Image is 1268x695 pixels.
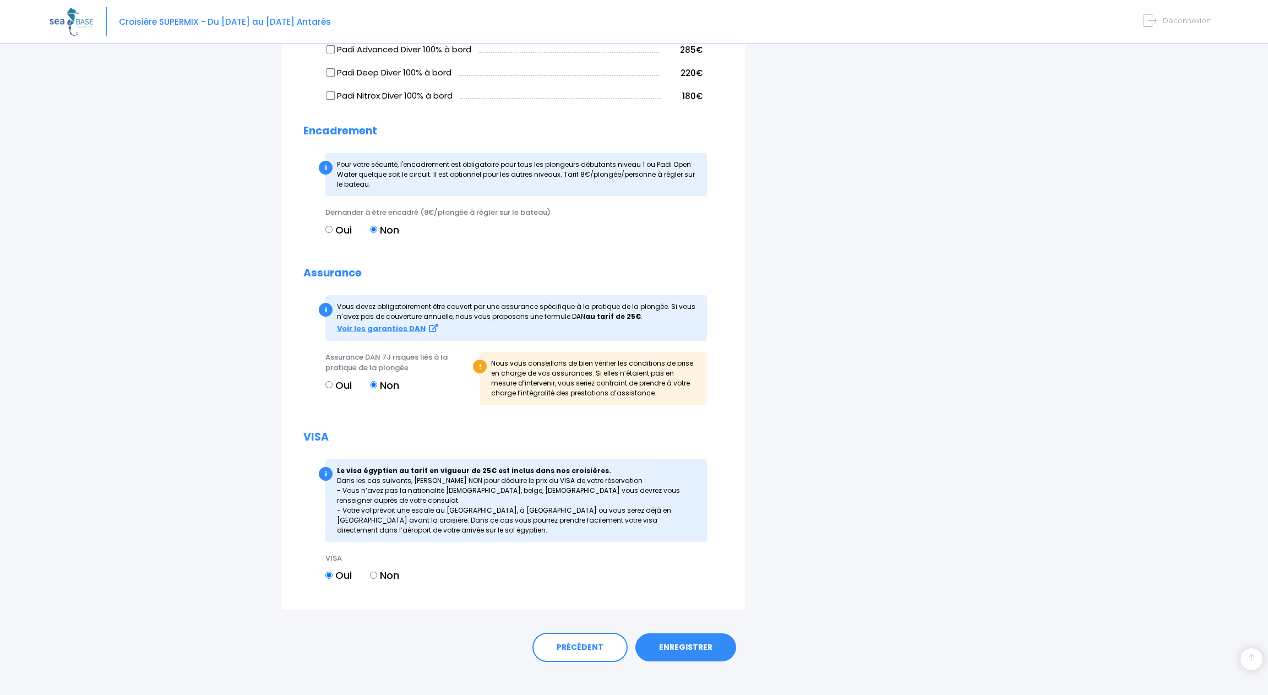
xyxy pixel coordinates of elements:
[370,378,399,393] label: Non
[303,431,723,444] h2: VISA
[325,553,342,563] span: VISA
[337,160,695,189] span: Pour votre sécurité, l'encadrement est obligatoire pour tous les plongeurs débutants niveau 1 ou ...
[325,568,352,583] label: Oui
[370,222,399,237] label: Non
[682,90,703,102] span: 180€
[325,352,448,373] span: Assurance DAN 7J risques liés à la pratique de la plongée
[327,90,453,102] label: Padi Nitrox Diver 100% à bord
[325,222,352,237] label: Oui
[325,295,707,341] div: Vous devez obligatoirement être couvert par une assurance spécifique à la pratique de la plong...
[325,459,707,542] div: Dans les cas suivants, [PERSON_NAME] NON pour déduire le prix du VISA de votre réservation : - Vo...
[635,633,736,662] a: ENREGISTRER
[680,44,703,56] span: 285€
[370,572,377,579] input: Non
[532,633,628,663] a: PRÉCÉDENT
[370,568,399,583] label: Non
[326,68,335,77] input: Padi Deep Diver 100% à bord
[585,312,641,321] strong: au tarif de 25€
[119,16,331,28] span: Croisière SUPERMIX - Du [DATE] au [DATE] Antarès
[337,323,426,334] strong: Voir les garanties DAN
[303,267,723,280] h2: Assurance
[370,226,377,233] input: Non
[303,125,723,138] h2: Encadrement
[1163,15,1211,26] span: Déconnexion
[319,467,333,481] div: i
[327,44,471,56] label: Padi Advanced Diver 100% à bord
[473,360,487,373] div: !
[325,226,333,233] input: Oui
[325,381,333,388] input: Oui
[319,161,333,175] div: i
[319,303,333,317] div: i
[370,381,377,388] input: Non
[480,352,707,405] div: Nous vous conseillons de bien vérifier les conditions de prise en charge de vos assurances. Si el...
[326,45,335,54] input: Padi Advanced Diver 100% à bord
[325,207,551,218] span: Demander à être encadré (8€/plongée à régler sur le bateau)
[326,91,335,100] input: Padi Nitrox Diver 100% à bord
[327,67,451,79] label: Padi Deep Diver 100% à bord
[337,466,611,475] strong: Le visa égyptien au tarif en vigueur de 25€ est inclus dans nos croisières.
[325,572,333,579] input: Oui
[337,324,438,333] a: Voir les garanties DAN
[681,67,703,79] span: 220€
[325,378,352,393] label: Oui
